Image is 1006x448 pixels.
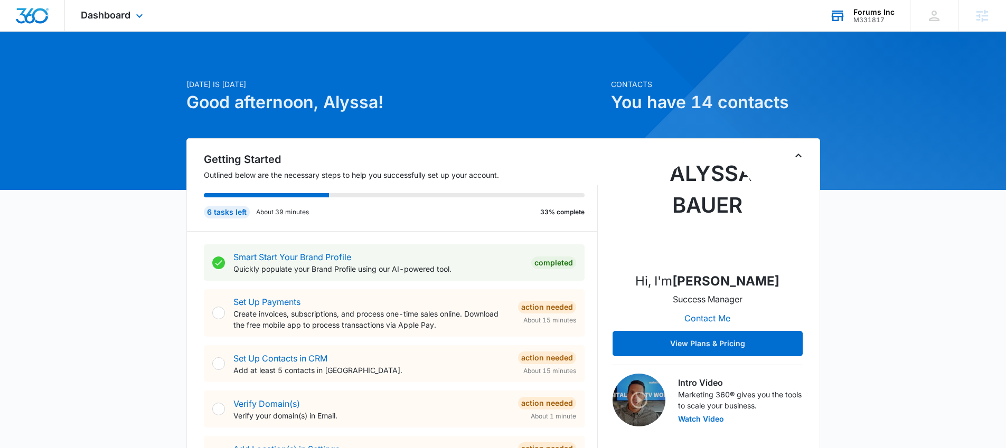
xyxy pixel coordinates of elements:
p: Outlined below are the necessary steps to help you successfully set up your account. [204,169,598,180]
h1: Good afternoon, Alyssa! [186,90,605,115]
p: Success Manager [673,293,742,306]
span: About 15 minutes [523,316,576,325]
h3: Intro Video [678,376,803,389]
span: About 1 minute [531,412,576,421]
div: Completed [531,256,576,269]
div: Action Needed [518,397,576,409]
p: Hi, I'm [635,272,779,291]
h2: Getting Started [204,151,598,167]
p: Quickly populate your Brand Profile using our AI-powered tool. [233,263,523,274]
a: Smart Start Your Brand Profile [233,252,351,262]
div: account id [853,16,895,24]
span: About 15 minutes [523,366,576,376]
div: 6 tasks left [204,206,250,218]
p: Add at least 5 contacts in [GEOGRAPHIC_DATA]. [233,365,510,376]
button: Toggle Collapse [792,149,805,162]
p: About 39 minutes [256,207,309,217]
div: Action Needed [518,301,576,313]
div: account name [853,8,895,16]
p: [DATE] is [DATE] [186,79,605,90]
img: tab_keywords_by_traffic_grey.svg [105,61,114,70]
div: Domain: [DOMAIN_NAME] [27,27,116,36]
div: v 4.0.25 [30,17,52,25]
p: Create invoices, subscriptions, and process one-time sales online. Download the free mobile app t... [233,308,510,330]
a: Set Up Payments [233,297,300,307]
p: Marketing 360® gives you the tools to scale your business. [678,389,803,411]
strong: [PERSON_NAME] [672,273,779,289]
img: tab_domain_overview_orange.svg [29,61,37,70]
div: Action Needed [518,351,576,364]
p: Contacts [611,79,820,90]
button: View Plans & Pricing [613,331,803,356]
p: Verify your domain(s) in Email. [233,410,510,421]
img: website_grey.svg [17,27,25,36]
a: Verify Domain(s) [233,398,300,409]
h1: You have 14 contacts [611,90,820,115]
div: Keywords by Traffic [117,62,178,69]
div: Domain Overview [40,62,95,69]
button: Watch Video [678,415,724,423]
span: Dashboard [81,9,130,21]
img: logo_orange.svg [17,17,25,25]
a: Set Up Contacts in CRM [233,353,327,364]
img: Alyssa Bauer [655,158,760,263]
img: Intro Video [613,374,665,426]
button: Contact Me [674,306,741,331]
p: 33% complete [540,207,585,217]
